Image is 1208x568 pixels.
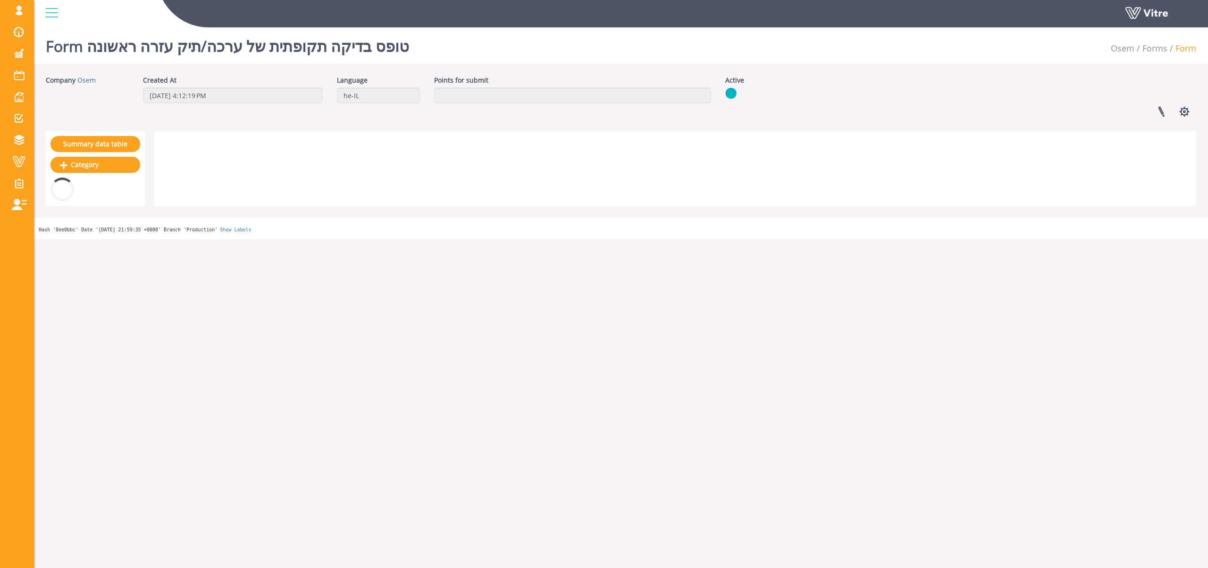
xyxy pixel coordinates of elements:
[50,157,140,173] a: Category
[77,76,96,85] a: Osem
[143,76,176,85] label: Created At
[1142,42,1167,54] a: Forms
[725,87,737,99] img: yes
[725,76,744,85] label: Active
[220,227,251,232] a: Show Labels
[434,76,488,85] label: Points for submit
[46,76,75,85] label: Company
[1111,42,1134,54] a: Osem
[46,24,409,64] h1: Form טופס בדיקה תקופתית של ערכה/תיק עזרה ראשונה
[39,227,218,232] span: Hash '8ee0bbc' Date '[DATE] 21:59:35 +0000' Branch 'Production'
[337,76,368,85] label: Language
[1167,42,1196,55] li: Form
[50,136,140,152] a: Summary data table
